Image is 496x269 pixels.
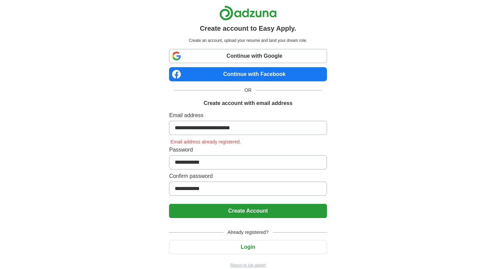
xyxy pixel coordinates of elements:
[241,87,256,94] span: OR
[169,139,242,144] span: Email address already registered.
[169,244,327,250] a: Login
[223,229,272,236] span: Already registered?
[169,49,327,63] a: Continue with Google
[169,67,327,81] a: Continue with Facebook
[169,146,327,154] label: Password
[219,5,277,21] img: Adzuna logo
[203,99,292,107] h1: Create account with email address
[200,23,296,33] h1: Create account to Easy Apply.
[169,204,327,218] button: Create Account
[169,172,327,180] label: Confirm password
[169,240,327,254] button: Login
[170,37,325,44] p: Create an account, upload your resume and land your dream role.
[169,262,327,268] a: Return to job advert
[169,111,327,119] label: Email address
